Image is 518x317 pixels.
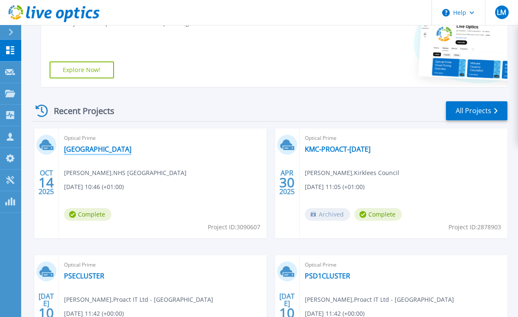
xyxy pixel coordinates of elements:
a: PSD1CLUSTER [305,272,350,280]
span: Archived [305,208,350,221]
span: Optical Prime [305,133,502,143]
span: Complete [64,208,111,221]
div: OCT 2025 [38,167,54,198]
span: Optical Prime [64,133,262,143]
a: [GEOGRAPHIC_DATA] [64,145,131,153]
span: [DATE] 10:46 (+01:00) [64,182,124,192]
div: APR 2025 [279,167,295,198]
a: PSECLUSTER [64,272,104,280]
span: Project ID: 2878903 [448,222,501,232]
span: 10 [39,309,54,317]
a: KMC-PROACT-[DATE] [305,145,370,153]
span: LM [497,9,506,16]
span: Optical Prime [64,260,262,270]
div: Recent Projects [33,100,126,121]
span: 10 [279,309,295,317]
span: [PERSON_NAME] , Proact IT Ltd - [GEOGRAPHIC_DATA] [305,295,454,304]
span: [PERSON_NAME] , Kirklees Council [305,168,399,178]
span: [DATE] 11:05 (+01:00) [305,182,365,192]
span: 30 [279,179,295,186]
span: [PERSON_NAME] , NHS [GEOGRAPHIC_DATA] [64,168,187,178]
span: [PERSON_NAME] , Proact IT Ltd - [GEOGRAPHIC_DATA] [64,295,213,304]
span: Complete [354,208,402,221]
span: 14 [39,179,54,186]
a: All Projects [446,101,507,120]
a: Explore Now! [50,61,114,78]
span: Project ID: 3090607 [208,222,260,232]
span: Optical Prime [305,260,502,270]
